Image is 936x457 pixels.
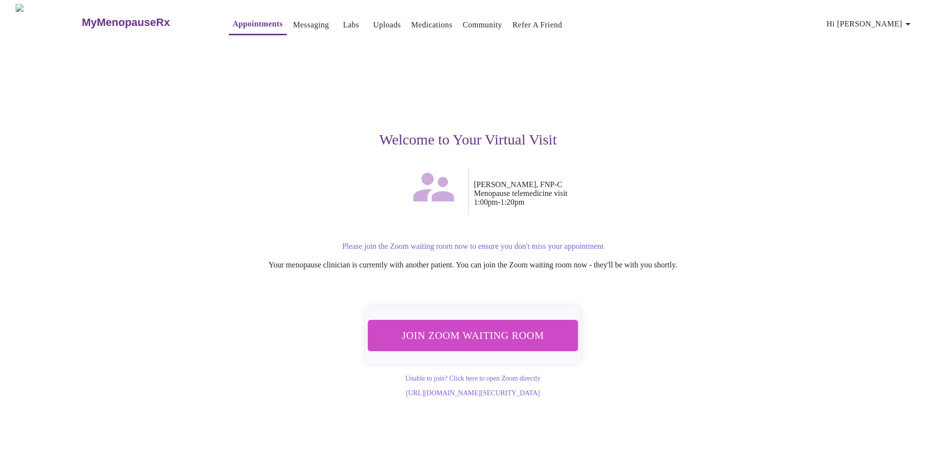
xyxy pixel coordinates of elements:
[176,242,770,251] p: Please join the Zoom waiting room now to ensure you don't miss your appointment
[16,4,80,41] img: MyMenopauseRx Logo
[407,15,456,35] button: Medications
[509,15,567,35] button: Refer a Friend
[411,18,452,32] a: Medications
[463,18,502,32] a: Community
[229,14,287,35] button: Appointments
[82,16,170,29] h3: MyMenopauseRx
[336,15,367,35] button: Labs
[289,15,333,35] button: Messaging
[823,14,918,34] button: Hi [PERSON_NAME]
[293,18,329,32] a: Messaging
[343,18,359,32] a: Labs
[368,320,578,351] button: Join Zoom Waiting Room
[474,180,770,207] p: [PERSON_NAME], FNP-C Menopause telemedicine visit 1:00pm - 1:20pm
[459,15,506,35] button: Community
[405,375,541,382] a: Unable to join? Click here to open Zoom directly
[166,131,770,148] h3: Welcome to Your Virtual Visit
[80,5,209,40] a: MyMenopauseRx
[406,389,540,397] a: [URL][DOMAIN_NAME][SECURITY_DATA]
[513,18,563,32] a: Refer a Friend
[373,18,401,32] a: Uploads
[176,261,770,269] p: Your menopause clinician is currently with another patient. You can join the Zoom waiting room no...
[827,17,914,31] span: Hi [PERSON_NAME]
[233,17,283,31] a: Appointments
[369,15,405,35] button: Uploads
[381,326,566,344] span: Join Zoom Waiting Room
